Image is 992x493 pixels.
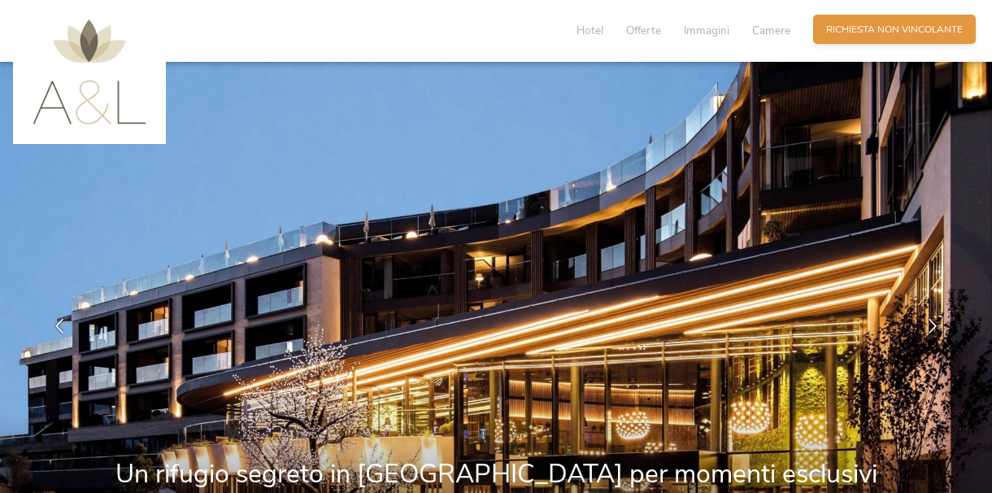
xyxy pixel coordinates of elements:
span: Camere [752,23,790,38]
span: Offerte [626,23,661,38]
span: Hotel [576,23,603,38]
img: AMONTI & LUNARIS Wellnessresort [33,20,146,124]
span: Immagini [684,23,729,38]
span: Richiesta non vincolante [826,23,963,37]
